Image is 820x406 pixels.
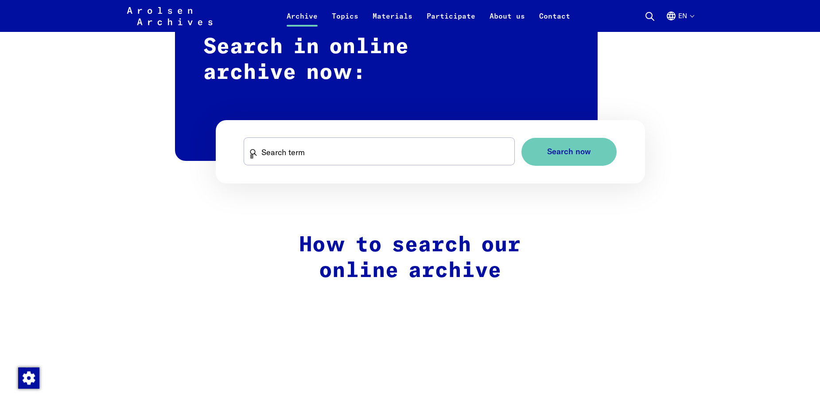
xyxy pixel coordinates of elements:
[175,17,598,161] h2: Search in online archive now:
[280,11,325,32] a: Archive
[547,147,591,156] span: Search now
[521,138,617,166] button: Search now
[325,11,365,32] a: Topics
[365,11,420,32] a: Materials
[532,11,577,32] a: Contact
[280,5,577,27] nav: Primary
[18,367,39,389] img: Change consent
[420,11,482,32] a: Participate
[482,11,532,32] a: About us
[223,233,598,284] h2: How to search our online archive
[666,11,694,32] button: English, language selection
